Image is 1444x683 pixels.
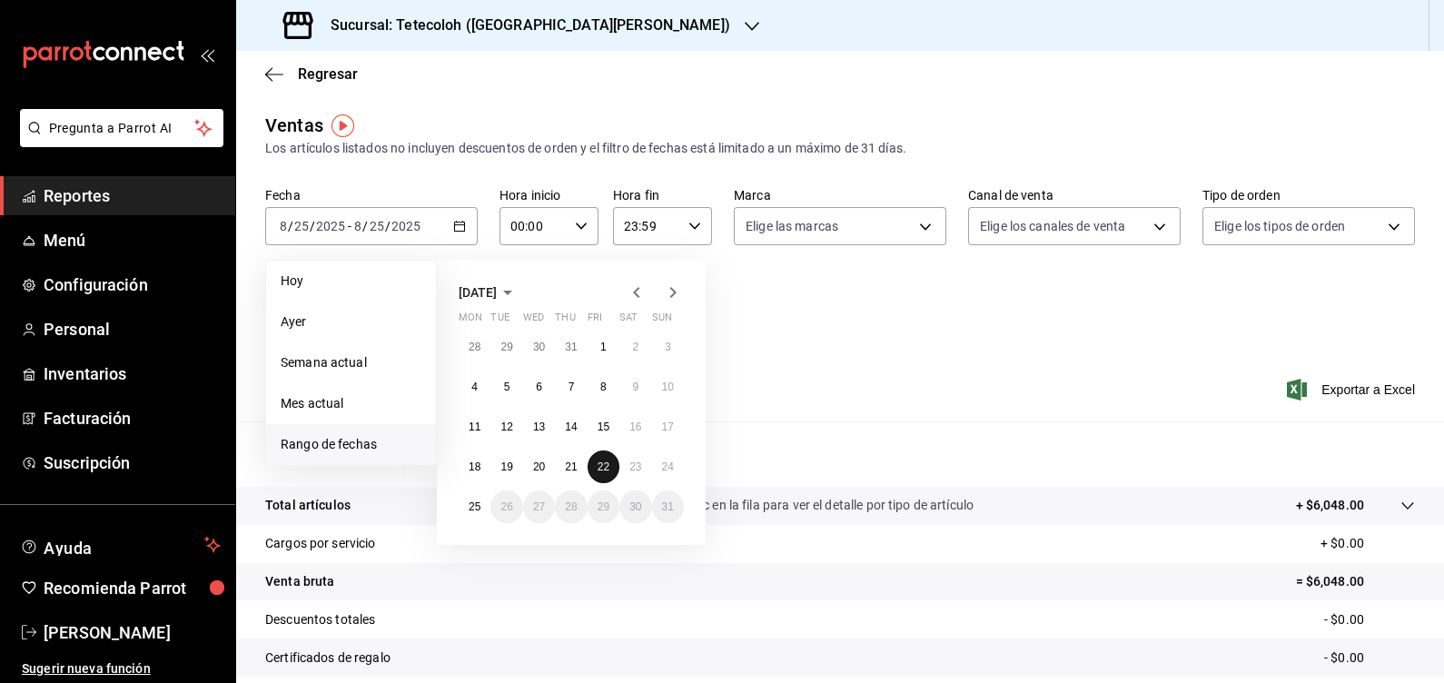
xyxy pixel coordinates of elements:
abbr: August 7, 2025 [569,381,575,393]
abbr: August 27, 2025 [533,500,545,513]
abbr: August 28, 2025 [565,500,577,513]
button: August 6, 2025 [523,371,555,403]
button: August 21, 2025 [555,450,587,483]
label: Hora fin [613,189,712,202]
abbr: Tuesday [490,312,509,331]
span: Configuración [44,272,221,297]
p: Certificados de regalo [265,648,391,668]
button: August 30, 2025 [619,490,651,523]
img: Tooltip marker [331,114,354,137]
abbr: August 2, 2025 [632,341,638,353]
label: Hora inicio [499,189,598,202]
abbr: July 28, 2025 [469,341,480,353]
button: August 3, 2025 [652,331,684,363]
button: August 25, 2025 [459,490,490,523]
button: August 8, 2025 [588,371,619,403]
abbr: August 23, 2025 [629,460,641,473]
button: August 5, 2025 [490,371,522,403]
abbr: Monday [459,312,482,331]
input: -- [353,219,362,233]
span: Sugerir nueva función [22,659,221,678]
button: Pregunta a Parrot AI [20,109,223,147]
span: / [288,219,293,233]
button: August 20, 2025 [523,450,555,483]
span: / [362,219,368,233]
abbr: Friday [588,312,602,331]
abbr: August 17, 2025 [662,421,674,433]
input: ---- [315,219,346,233]
p: Total artículos [265,496,351,515]
span: Rango de fechas [281,435,421,454]
p: Da clic en la fila para ver el detalle por tipo de artículo [672,496,974,515]
abbr: August 12, 2025 [500,421,512,433]
span: - [348,219,351,233]
button: August 15, 2025 [588,411,619,443]
abbr: August 30, 2025 [629,500,641,513]
abbr: August 20, 2025 [533,460,545,473]
input: ---- [391,219,421,233]
span: [DATE] [459,285,497,300]
span: Exportar a Excel [1291,379,1415,401]
span: Reportes [44,183,221,208]
button: [DATE] [459,282,519,303]
input: -- [279,219,288,233]
span: Regresar [298,65,358,83]
abbr: August 16, 2025 [629,421,641,433]
button: July 30, 2025 [523,331,555,363]
abbr: August 6, 2025 [536,381,542,393]
abbr: August 8, 2025 [600,381,607,393]
span: Pregunta a Parrot AI [49,119,195,138]
button: August 28, 2025 [555,490,587,523]
button: August 24, 2025 [652,450,684,483]
span: Hoy [281,272,421,291]
abbr: August 18, 2025 [469,460,480,473]
p: Venta bruta [265,572,334,591]
p: - $0.00 [1324,610,1415,629]
p: - $0.00 [1324,648,1415,668]
button: August 17, 2025 [652,411,684,443]
abbr: July 30, 2025 [533,341,545,353]
label: Canal de venta [968,189,1181,202]
button: August 9, 2025 [619,371,651,403]
span: Elige las marcas [746,217,838,235]
span: Semana actual [281,353,421,372]
abbr: August 19, 2025 [500,460,512,473]
abbr: August 29, 2025 [598,500,609,513]
abbr: August 3, 2025 [665,341,671,353]
button: July 28, 2025 [459,331,490,363]
button: August 10, 2025 [652,371,684,403]
span: Menú [44,228,221,252]
button: August 11, 2025 [459,411,490,443]
input: -- [369,219,385,233]
button: July 29, 2025 [490,331,522,363]
span: Ayer [281,312,421,332]
span: Suscripción [44,450,221,475]
abbr: August 4, 2025 [471,381,478,393]
span: Mes actual [281,394,421,413]
p: Resumen [265,443,1415,465]
abbr: August 9, 2025 [632,381,638,393]
span: Elige los tipos de orden [1214,217,1345,235]
span: Inventarios [44,361,221,386]
button: August 13, 2025 [523,411,555,443]
abbr: August 24, 2025 [662,460,674,473]
button: open_drawer_menu [200,47,214,62]
div: Los artículos listados no incluyen descuentos de orden y el filtro de fechas está limitado a un m... [265,139,1415,158]
p: Descuentos totales [265,610,375,629]
span: / [385,219,391,233]
abbr: Sunday [652,312,672,331]
abbr: August 11, 2025 [469,421,480,433]
h3: Sucursal: Tetecoloh ([GEOGRAPHIC_DATA][PERSON_NAME]) [316,15,730,36]
button: Regresar [265,65,358,83]
abbr: August 13, 2025 [533,421,545,433]
span: Elige los canales de venta [980,217,1125,235]
p: Cargos por servicio [265,534,376,553]
button: August 4, 2025 [459,371,490,403]
span: [PERSON_NAME] [44,620,221,645]
button: August 18, 2025 [459,450,490,483]
button: August 12, 2025 [490,411,522,443]
button: July 31, 2025 [555,331,587,363]
label: Tipo de orden [1202,189,1415,202]
div: Ventas [265,112,323,139]
abbr: August 10, 2025 [662,381,674,393]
